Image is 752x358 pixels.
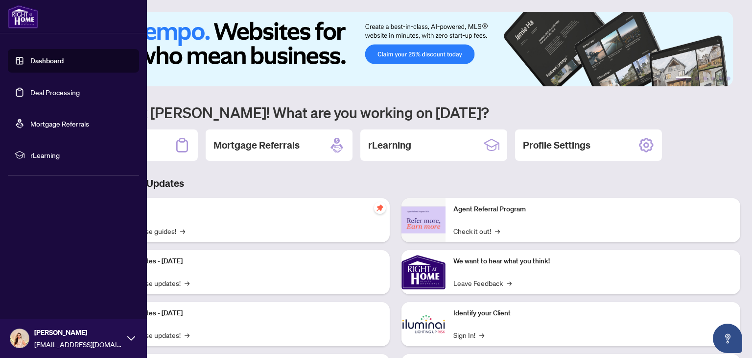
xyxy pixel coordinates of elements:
[30,56,64,65] a: Dashboard
[453,278,512,288] a: Leave Feedback→
[103,204,382,215] p: Self-Help
[180,226,185,236] span: →
[51,177,740,190] h3: Brokerage & Industry Updates
[523,138,590,152] h2: Profile Settings
[51,103,740,122] h1: Welcome back [PERSON_NAME]! What are you working on [DATE]?
[103,256,382,267] p: Platform Updates - [DATE]
[401,250,446,294] img: We want to hear what you think!
[453,256,732,267] p: We want to hear what you think!
[374,202,386,214] span: pushpin
[30,88,80,97] a: Deal Processing
[727,77,730,80] button: 6
[453,330,484,340] a: Sign In!→
[10,329,29,348] img: Profile Icon
[695,77,699,80] button: 2
[30,150,132,160] span: rLearning
[719,77,723,80] button: 5
[368,138,411,152] h2: rLearning
[185,278,189,288] span: →
[34,339,122,350] span: [EMAIL_ADDRESS][DOMAIN_NAME]
[401,302,446,346] img: Identify your Client
[713,324,742,353] button: Open asap
[401,206,446,233] img: Agent Referral Program
[453,308,732,319] p: Identify your Client
[8,5,38,28] img: logo
[507,278,512,288] span: →
[51,12,733,86] img: Slide 0
[453,226,500,236] a: Check it out!→
[103,308,382,319] p: Platform Updates - [DATE]
[34,327,122,338] span: [PERSON_NAME]
[711,77,715,80] button: 4
[30,119,89,128] a: Mortgage Referrals
[703,77,707,80] button: 3
[453,204,732,215] p: Agent Referral Program
[495,226,500,236] span: →
[185,330,189,340] span: →
[479,330,484,340] span: →
[213,138,300,152] h2: Mortgage Referrals
[676,77,691,80] button: 1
